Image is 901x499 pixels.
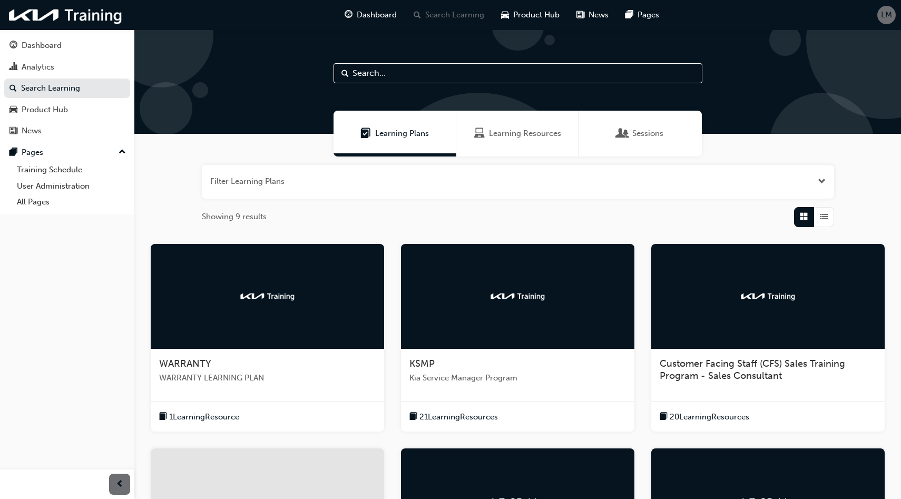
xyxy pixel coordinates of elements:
[4,34,130,143] button: DashboardAnalyticsSearch LearningProduct HubNews
[334,111,456,156] a: Learning PlansLearning Plans
[456,111,579,156] a: Learning ResourcesLearning Resources
[4,57,130,77] a: Analytics
[739,291,797,301] img: kia-training
[405,4,493,26] a: search-iconSearch Learning
[877,6,896,24] button: LM
[151,244,384,432] a: kia-trainingWARRANTYWARRANTY LEARNING PLANbook-icon1LearningResource
[409,410,417,424] span: book-icon
[9,126,17,136] span: news-icon
[22,146,43,159] div: Pages
[409,410,498,424] button: book-icon21LearningResources
[625,8,633,22] span: pages-icon
[401,244,634,432] a: kia-trainingKSMPKia Service Manager Programbook-icon21LearningResources
[474,128,485,140] span: Learning Resources
[360,128,371,140] span: Learning Plans
[9,63,17,72] span: chart-icon
[5,4,126,26] img: kia-training
[576,8,584,22] span: news-icon
[239,291,297,301] img: kia-training
[409,358,435,369] span: KSMP
[357,9,397,21] span: Dashboard
[334,63,702,83] input: Search...
[9,84,17,93] span: search-icon
[159,358,211,369] span: WARRANTY
[881,9,892,21] span: LM
[589,9,609,21] span: News
[670,411,749,423] span: 20 Learning Resources
[22,125,42,137] div: News
[159,410,239,424] button: book-icon1LearningResource
[169,411,239,423] span: 1 Learning Resource
[116,478,124,491] span: prev-icon
[501,8,509,22] span: car-icon
[13,178,130,194] a: User Administration
[820,211,828,223] span: List
[9,148,17,158] span: pages-icon
[22,40,62,52] div: Dashboard
[632,128,663,140] span: Sessions
[660,410,668,424] span: book-icon
[9,41,17,51] span: guage-icon
[4,79,130,98] a: Search Learning
[489,291,547,301] img: kia-training
[4,143,130,162] button: Pages
[660,358,845,382] span: Customer Facing Staff (CFS) Sales Training Program - Sales Consultant
[800,211,808,223] span: Grid
[22,61,54,73] div: Analytics
[4,100,130,120] a: Product Hub
[489,128,561,140] span: Learning Resources
[375,128,429,140] span: Learning Plans
[22,104,68,116] div: Product Hub
[638,9,659,21] span: Pages
[419,411,498,423] span: 21 Learning Resources
[651,244,885,432] a: kia-trainingCustomer Facing Staff (CFS) Sales Training Program - Sales Consultantbook-icon20Learn...
[425,9,484,21] span: Search Learning
[617,4,668,26] a: pages-iconPages
[9,105,17,115] span: car-icon
[579,111,702,156] a: SessionsSessions
[818,175,826,188] button: Open the filter
[341,67,349,80] span: Search
[414,8,421,22] span: search-icon
[4,36,130,55] a: Dashboard
[513,9,560,21] span: Product Hub
[568,4,617,26] a: news-iconNews
[336,4,405,26] a: guage-iconDashboard
[119,145,126,159] span: up-icon
[159,410,167,424] span: book-icon
[618,128,628,140] span: Sessions
[159,372,376,384] span: WARRANTY LEARNING PLAN
[409,372,626,384] span: Kia Service Manager Program
[13,194,130,210] a: All Pages
[4,121,130,141] a: News
[660,410,749,424] button: book-icon20LearningResources
[202,211,267,223] span: Showing 9 results
[13,162,130,178] a: Training Schedule
[493,4,568,26] a: car-iconProduct Hub
[345,8,352,22] span: guage-icon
